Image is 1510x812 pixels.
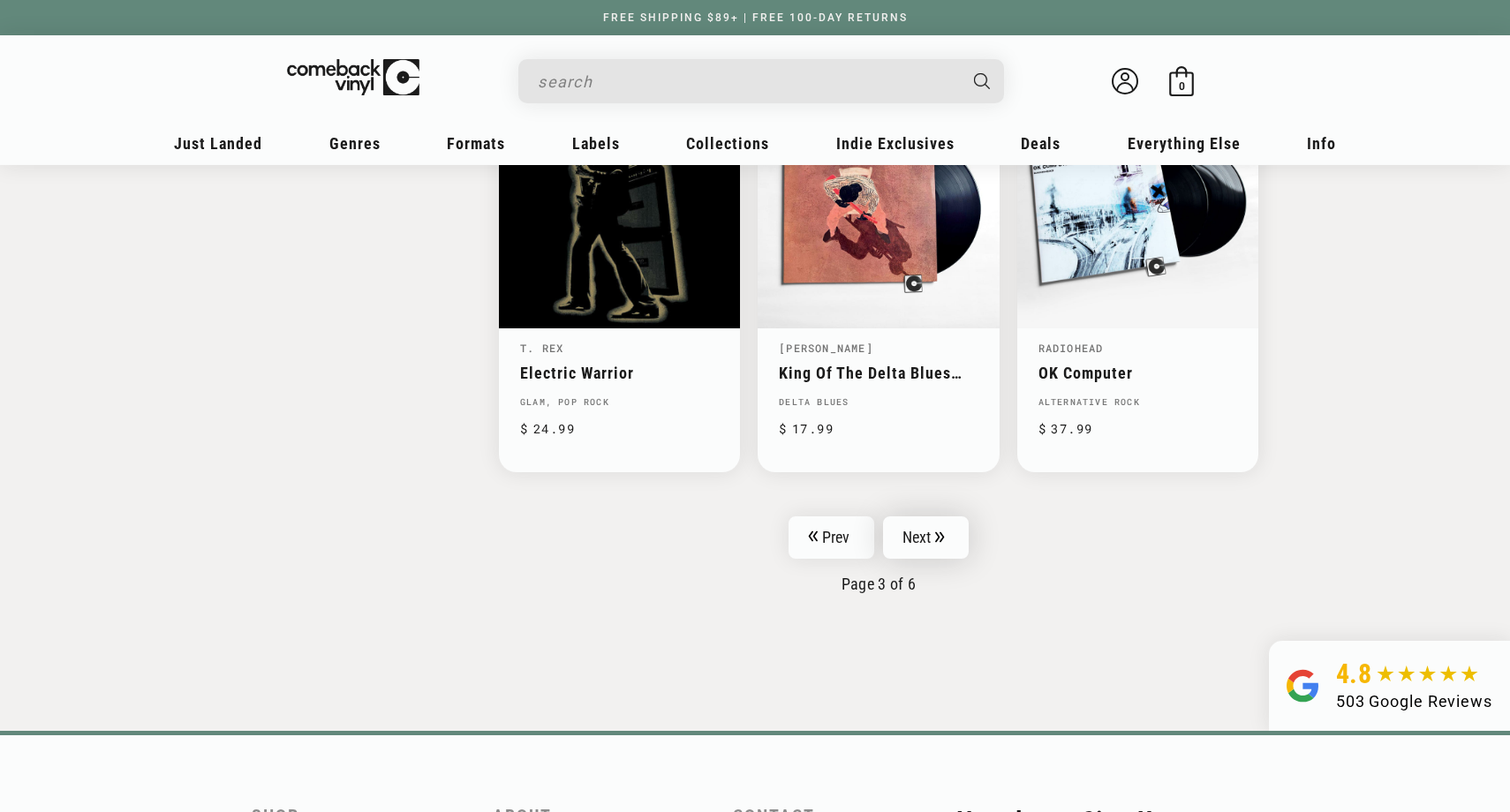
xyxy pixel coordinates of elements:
span: Deals [1021,135,1061,154]
div: Search [518,60,1004,104]
span: Everything Else [1128,135,1241,154]
button: Search [959,60,1007,104]
span: Indie Exclusives [836,135,955,154]
span: 0 [1179,79,1185,93]
a: Prev [789,516,874,559]
nav: Pagination [499,516,1258,593]
span: Formats [447,135,505,154]
img: Group.svg [1287,658,1318,713]
a: Next [883,516,970,559]
p: Page 3 of 6 [499,575,1258,593]
span: Collections [686,135,769,154]
span: Info [1307,135,1336,154]
input: When autocomplete results are available use up and down arrows to review and enter to select [538,64,956,101]
a: FREE SHIPPING $89+ | FREE 100-DAY RETURNS [585,11,925,24]
a: T. Rex [520,341,563,355]
span: Genres [329,135,381,154]
a: Radiohead [1038,341,1104,355]
a: [PERSON_NAME] [779,341,873,355]
a: 4.8 503 Google Reviews [1269,641,1510,731]
span: 4.8 [1336,658,1372,689]
a: King Of The Delta Blues Singers [779,364,978,382]
div: 503 Google Reviews [1336,689,1492,713]
a: OK Computer [1038,364,1237,382]
span: Labels [572,135,620,154]
a: Electric Warrior [520,364,719,382]
span: Just Landed [174,135,262,154]
img: star5.svg [1377,665,1478,683]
